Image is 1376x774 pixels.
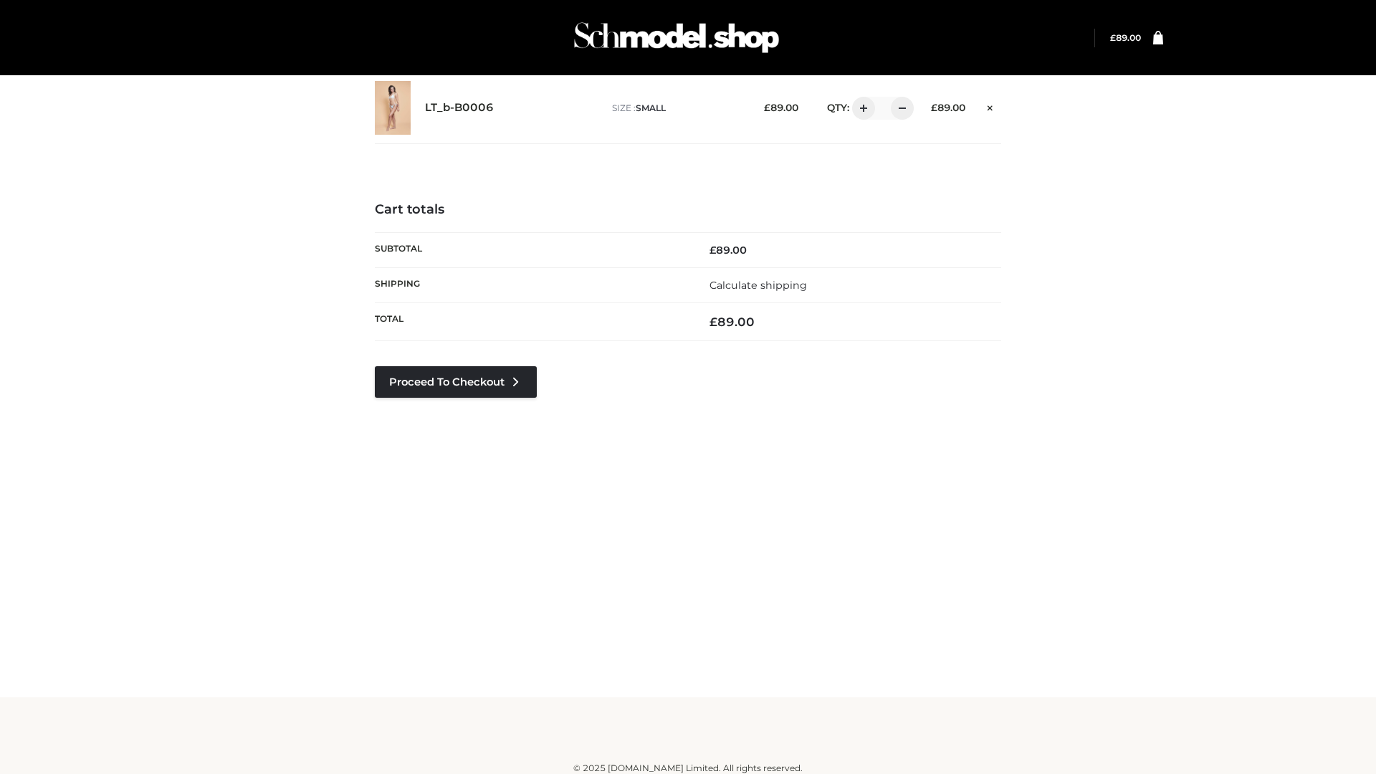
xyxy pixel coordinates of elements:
a: £89.00 [1110,32,1141,43]
span: £ [931,102,937,113]
span: £ [764,102,770,113]
span: SMALL [636,102,666,113]
bdi: 89.00 [1110,32,1141,43]
span: £ [709,244,716,257]
a: Calculate shipping [709,279,807,292]
a: Proceed to Checkout [375,366,537,398]
bdi: 89.00 [764,102,798,113]
p: size : [612,102,742,115]
img: Schmodel Admin 964 [569,9,784,66]
a: LT_b-B0006 [425,101,494,115]
a: Remove this item [980,97,1001,115]
h4: Cart totals [375,202,1001,218]
bdi: 89.00 [709,244,747,257]
span: £ [709,315,717,329]
th: Total [375,303,688,341]
span: £ [1110,32,1116,43]
th: Shipping [375,267,688,302]
div: QTY: [813,97,909,120]
th: Subtotal [375,232,688,267]
bdi: 89.00 [709,315,755,329]
bdi: 89.00 [931,102,965,113]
